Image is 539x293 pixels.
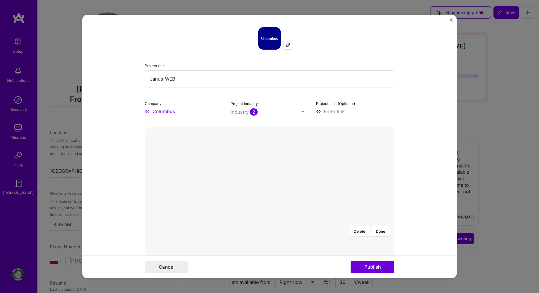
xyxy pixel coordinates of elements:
button: Publish [351,261,394,273]
img: Edit [286,42,291,47]
input: Enter the name of the project [145,70,394,87]
label: Project title [145,63,165,68]
label: Project Link (Optional) [316,101,355,106]
input: Enter name or website [145,108,223,115]
img: drop icon [301,109,305,113]
button: Delete [350,226,369,237]
div: Industry [231,109,258,115]
input: Enter link [316,108,394,115]
div: Edit [284,40,293,49]
img: Company logo [258,27,281,50]
label: Project industry [231,101,258,106]
button: Cancel [145,261,188,273]
label: Company [145,101,162,106]
span: 2 [250,108,258,116]
button: Close [450,18,453,25]
button: Done [372,226,389,237]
